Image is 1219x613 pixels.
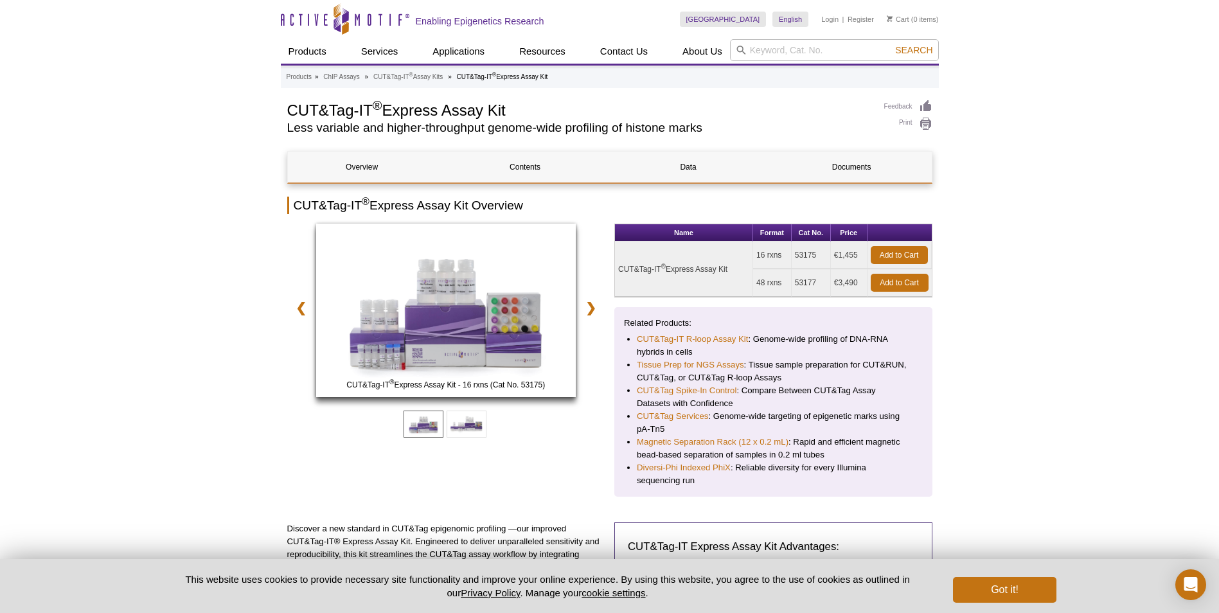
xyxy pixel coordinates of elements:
[730,39,939,61] input: Keyword, Cat. No.
[792,224,831,242] th: Cat No.
[887,15,909,24] a: Cart
[778,152,926,182] a: Documents
[287,293,315,323] a: ❮
[287,71,312,83] a: Products
[680,12,767,27] a: [GEOGRAPHIC_DATA]
[884,117,932,131] a: Print
[163,573,932,600] p: This website uses cookies to provide necessary site functionality and improve your online experie...
[614,152,763,182] a: Data
[831,224,868,242] th: Price
[953,577,1056,603] button: Got it!
[409,71,413,78] sup: ®
[772,12,808,27] a: English
[592,39,655,64] a: Contact Us
[637,461,731,474] a: Diversi-Phi Indexed PhiX
[637,436,788,449] a: Magnetic Separation Rack (12 x 0.2 mL)
[319,378,573,391] span: CUT&Tag-IT Express Assay Kit - 16 rxns (Cat No. 53175)
[792,269,831,297] td: 53177
[675,39,730,64] a: About Us
[373,98,382,112] sup: ®
[362,196,369,207] sup: ®
[661,263,666,270] sup: ®
[848,15,874,24] a: Register
[753,224,792,242] th: Format
[871,274,929,292] a: Add to Cart
[316,224,576,397] img: CUT&Tag-IT Express Assay Kit - 16 rxns
[637,384,910,410] li: : Compare Between CUT&Tag Assay Datasets with Confidence
[448,73,452,80] li: »
[315,73,319,80] li: »
[637,461,910,487] li: : Reliable diversity for every Illumina sequencing run
[871,246,928,264] a: Add to Cart
[389,378,394,386] sup: ®
[637,333,910,359] li: : Genome-wide profiling of DNA-RNA hybrids in cells
[456,73,547,80] li: CUT&Tag-IT Express Assay Kit
[416,15,544,27] h2: Enabling Epigenetics Research
[895,45,932,55] span: Search
[753,269,792,297] td: 48 rxns
[628,539,919,555] h3: CUT&Tag-IT Express Assay Kit Advantages:
[288,152,436,182] a: Overview
[451,152,600,182] a: Contents
[512,39,573,64] a: Resources
[373,71,443,83] a: CUT&Tag-IT®Assay Kits
[884,100,932,114] a: Feedback
[323,71,360,83] a: ChIP Assays
[615,242,753,297] td: CUT&Tag-IT Express Assay Kit
[624,317,923,330] p: Related Products:
[891,44,936,56] button: Search
[492,71,496,78] sup: ®
[637,359,910,384] li: : Tissue sample preparation for CUT&RUN, CUT&Tag, or CUT&Tag R-loop Assays
[365,73,369,80] li: »
[577,293,605,323] a: ❯
[287,100,871,119] h1: CUT&Tag-IT Express Assay Kit
[637,384,736,397] a: CUT&Tag Spike-In Control
[637,410,708,423] a: CUT&Tag Services
[287,522,605,587] p: Discover a new standard in CUT&Tag epigenomic profiling —our improved CUT&Tag-IT® Express Assay K...
[281,39,334,64] a: Products
[887,15,893,22] img: Your Cart
[637,436,910,461] li: : Rapid and efficient magnetic bead-based separation of samples in 0.2 ml tubes
[316,224,576,401] a: CUT&Tag-IT Express Assay Kit - 16 rxns
[353,39,406,64] a: Services
[637,410,910,436] li: : Genome-wide targeting of epigenetic marks using pA-Tn5
[637,333,748,346] a: CUT&Tag-IT R-loop Assay Kit
[887,12,939,27] li: (0 items)
[753,242,792,269] td: 16 rxns
[831,242,868,269] td: €1,455
[637,359,744,371] a: Tissue Prep for NGS Assays
[842,12,844,27] li: |
[287,122,871,134] h2: Less variable and higher-throughput genome-wide profiling of histone marks
[831,269,868,297] td: €3,490
[425,39,492,64] a: Applications
[821,15,839,24] a: Login
[792,242,831,269] td: 53175
[287,197,932,214] h2: CUT&Tag-IT Express Assay Kit Overview
[615,224,753,242] th: Name
[1175,569,1206,600] div: Open Intercom Messenger
[461,587,520,598] a: Privacy Policy
[582,587,645,598] button: cookie settings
